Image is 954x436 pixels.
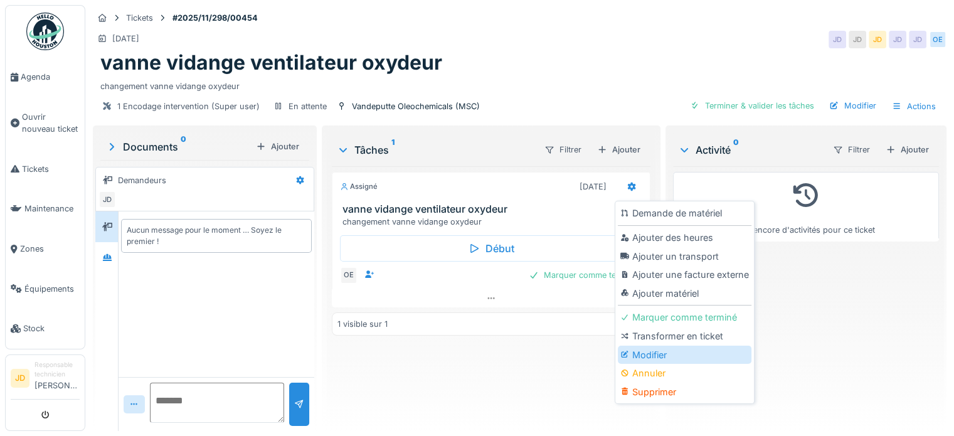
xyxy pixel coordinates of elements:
[11,369,29,388] li: JD
[34,360,80,380] div: Responsable technicien
[618,228,751,247] div: Ajouter des heures
[618,383,751,401] div: Supprimer
[126,12,153,24] div: Tickets
[340,267,358,284] div: OE
[127,225,306,247] div: Aucun message pour le moment … Soyez le premier !
[827,141,876,159] div: Filtrer
[618,308,751,327] div: Marquer comme terminé
[340,181,378,192] div: Assigné
[20,243,80,255] span: Zones
[618,364,751,383] div: Annuler
[21,71,80,83] span: Agenda
[289,100,327,112] div: En attente
[929,31,946,48] div: OE
[100,51,442,75] h1: vanne vidange ventilateur oxydeur
[24,283,80,295] span: Équipements
[889,31,906,48] div: JD
[22,163,80,175] span: Tickets
[618,327,751,346] div: Transformer en ticket
[26,13,64,50] img: Badge_color-CXgf-gQk.svg
[618,247,751,266] div: Ajouter un transport
[592,141,645,158] div: Ajouter
[118,174,166,186] div: Demandeurs
[24,203,80,215] span: Maintenance
[117,100,260,112] div: 1 Encodage intervention (Super user)
[22,111,80,135] span: Ouvrir nouveau ticket
[849,31,866,48] div: JD
[352,100,480,112] div: Vandeputte Oleochemicals (MSC)
[824,97,881,114] div: Modifier
[618,204,751,223] div: Demande de matériel
[539,141,587,159] div: Filtrer
[251,138,304,155] div: Ajouter
[337,142,534,157] div: Tâches
[100,75,939,92] div: changement vanne vidange oxydeur
[105,139,251,154] div: Documents
[618,346,751,364] div: Modifier
[23,322,80,334] span: Stock
[167,12,263,24] strong: #2025/11/298/00454
[681,178,931,236] div: Pas encore d'activités pour ce ticket
[580,181,607,193] div: [DATE]
[342,216,645,228] div: changement vanne vidange oxydeur
[98,191,116,208] div: JD
[181,139,186,154] sup: 0
[112,33,139,45] div: [DATE]
[340,235,642,262] div: Début
[909,31,926,48] div: JD
[618,265,751,284] div: Ajouter une facture externe
[34,360,80,396] li: [PERSON_NAME]
[829,31,846,48] div: JD
[337,318,388,330] div: 1 visible sur 1
[733,142,739,157] sup: 0
[869,31,886,48] div: JD
[881,141,934,158] div: Ajouter
[618,284,751,303] div: Ajouter matériel
[685,97,819,114] div: Terminer & valider les tâches
[678,142,822,157] div: Activité
[391,142,395,157] sup: 1
[524,267,642,284] div: Marquer comme terminé
[886,97,941,115] div: Actions
[342,203,645,215] h3: vanne vidange ventilateur oxydeur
